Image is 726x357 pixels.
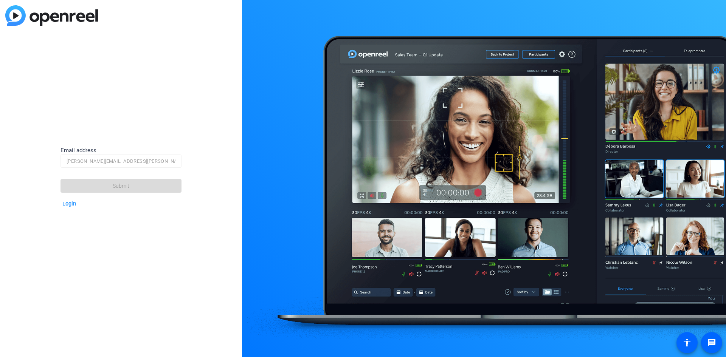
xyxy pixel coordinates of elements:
span: Email address [60,147,96,154]
mat-icon: message [707,338,716,347]
input: Email address [67,157,175,166]
img: blue-gradient.svg [5,5,98,26]
mat-icon: accessibility [683,338,692,347]
a: Login [62,201,76,207]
